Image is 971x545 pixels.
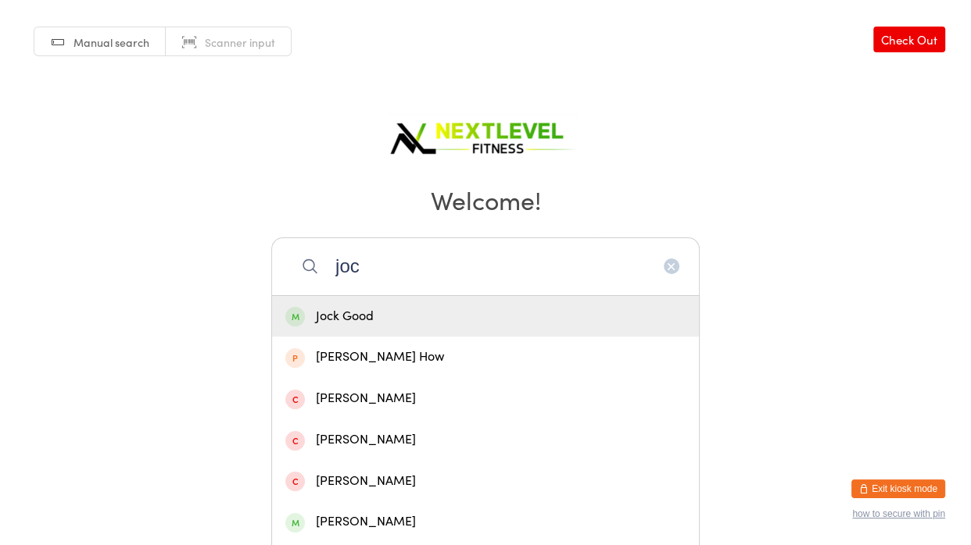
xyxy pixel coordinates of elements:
[285,429,686,451] div: [PERSON_NAME]
[852,508,945,519] button: how to secure with pin
[388,109,583,160] img: Next Level Fitness
[16,182,955,217] h2: Welcome!
[851,479,945,498] button: Exit kiosk mode
[285,511,686,533] div: [PERSON_NAME]
[205,34,275,50] span: Scanner input
[285,471,686,492] div: [PERSON_NAME]
[873,27,945,52] a: Check Out
[285,347,686,368] div: [PERSON_NAME] How
[285,306,686,327] div: Jock Good
[285,388,686,409] div: [PERSON_NAME]
[271,237,700,295] input: Search
[73,34,149,50] span: Manual search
